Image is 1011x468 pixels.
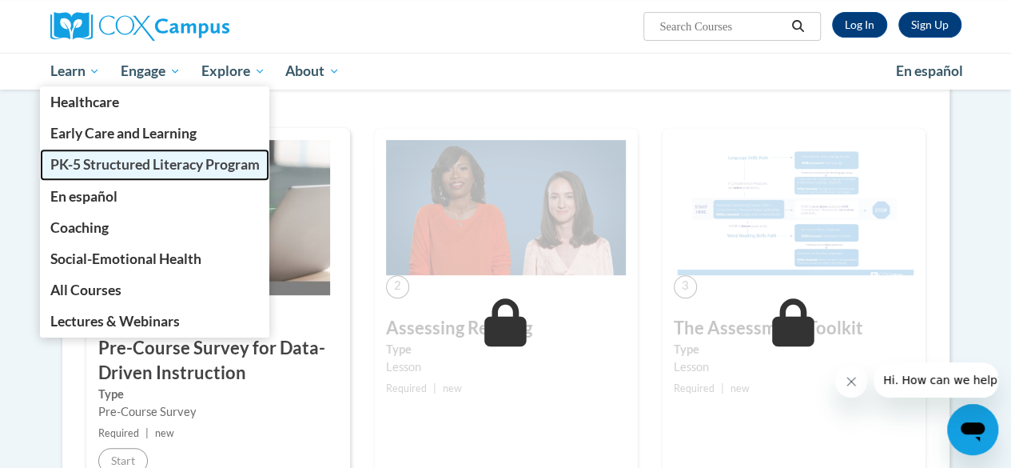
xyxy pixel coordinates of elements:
[674,275,697,298] span: 3
[50,125,196,142] span: Early Care and Learning
[386,316,626,341] h3: Assessing Reading
[40,86,270,118] a: Healthcare
[386,140,626,275] img: Course Image
[98,336,338,386] h3: Pre-Course Survey for Data-Driven Instruction
[40,149,270,180] a: PK-5 Structured Literacy Program
[191,53,276,90] a: Explore
[674,382,714,394] span: Required
[674,341,913,358] label: Type
[98,427,139,439] span: Required
[50,313,179,330] span: Lectures & Webinars
[874,362,998,398] iframe: Message from company
[145,427,149,439] span: |
[835,366,867,398] iframe: Close message
[40,243,270,274] a: Social-Emotional Health
[832,12,887,38] a: Log In
[50,250,201,267] span: Social-Emotional Health
[50,219,108,236] span: Coaching
[50,12,338,41] a: Cox Campus
[433,382,436,394] span: |
[50,156,259,173] span: PK-5 Structured Literacy Program
[886,54,973,88] a: En español
[285,62,340,81] span: About
[40,274,270,306] a: All Courses
[50,282,121,298] span: All Courses
[40,53,111,90] a: Learn
[10,11,129,24] span: Hi. How can we help?
[730,382,750,394] span: new
[201,62,265,81] span: Explore
[40,212,270,243] a: Coaching
[155,427,174,439] span: new
[50,62,100,81] span: Learn
[98,403,338,421] div: Pre-Course Survey
[98,386,338,403] label: Type
[443,382,462,394] span: new
[40,118,270,149] a: Early Care and Learning
[110,53,191,90] a: Engage
[786,17,810,36] button: Search
[121,62,181,81] span: Engage
[721,382,724,394] span: |
[50,188,117,205] span: En español
[896,62,963,79] span: En español
[658,17,786,36] input: Search Courses
[386,275,409,298] span: 2
[386,341,626,358] label: Type
[386,358,626,376] div: Lesson
[674,140,913,275] img: Course Image
[674,358,913,376] div: Lesson
[386,382,427,394] span: Required
[50,94,118,110] span: Healthcare
[40,306,270,337] a: Lectures & Webinars
[275,53,350,90] a: About
[898,12,961,38] a: Register
[40,181,270,212] a: En español
[947,404,998,455] iframe: Button to launch messaging window
[674,316,913,341] h3: The Assessment Toolkit
[38,53,973,90] div: Main menu
[50,12,229,41] img: Cox Campus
